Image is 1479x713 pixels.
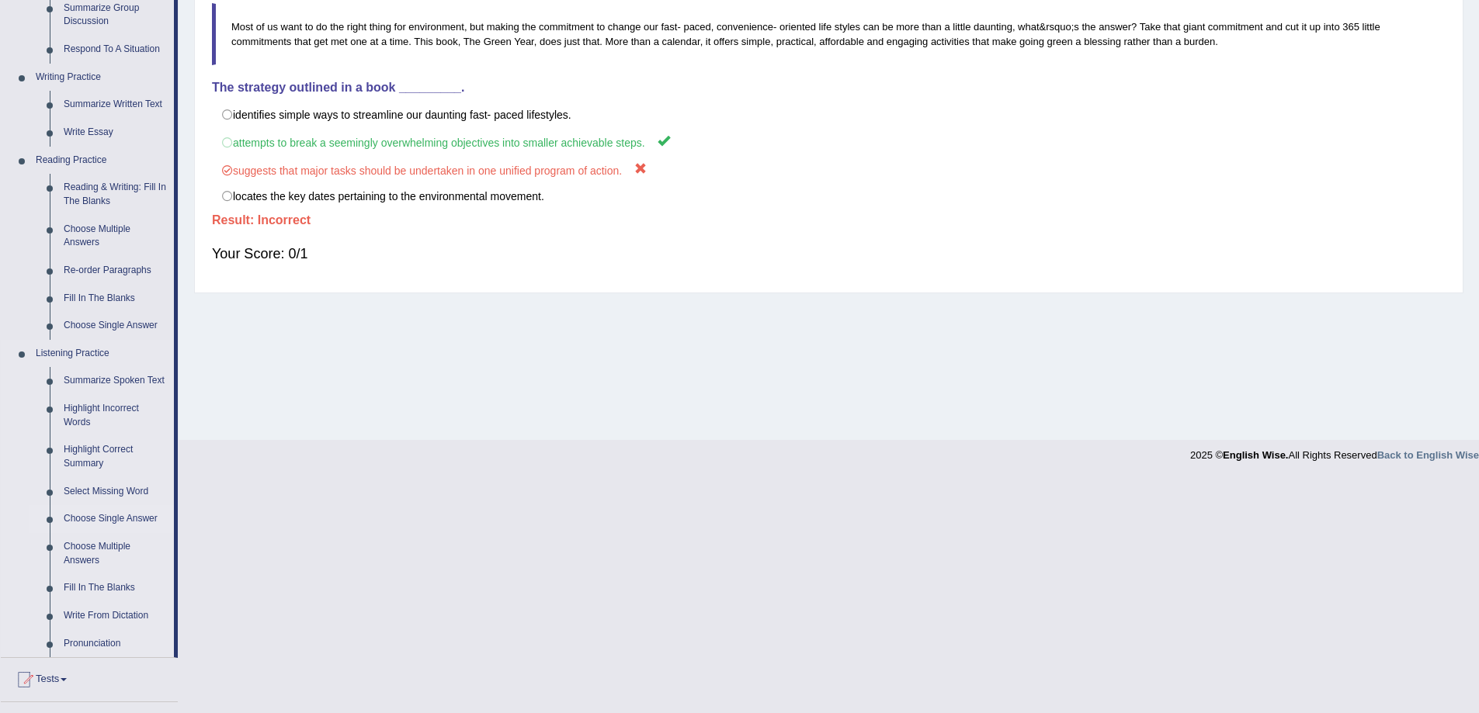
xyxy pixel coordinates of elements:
[57,36,174,64] a: Respond To A Situation
[57,216,174,257] a: Choose Multiple Answers
[57,119,174,147] a: Write Essay
[57,367,174,395] a: Summarize Spoken Text
[212,102,1446,128] label: identifies simple ways to streamline our daunting fast- paced lifestyles.
[212,81,1446,95] h4: The strategy outlined in a book _________.
[212,155,1446,184] label: suggests that major tasks should be undertaken in one unified program of action.
[57,602,174,630] a: Write From Dictation
[57,505,174,533] a: Choose Single Answer
[57,630,174,658] a: Pronunciation
[1223,449,1288,461] strong: English Wise.
[57,312,174,340] a: Choose Single Answer
[212,183,1446,209] label: locates the key dates pertaining to the environmental movement.
[57,285,174,313] a: Fill In The Blanks
[1377,449,1479,461] a: Back to English Wise
[29,147,174,175] a: Reading Practice
[57,533,174,574] a: Choose Multiple Answers
[57,436,174,477] a: Highlight Correct Summary
[1,658,178,697] a: Tests
[57,574,174,602] a: Fill In The Blanks
[1190,440,1479,462] div: 2025 © All Rights Reserved
[212,127,1446,156] label: attempts to break a seemingly overwhelming objectives into smaller achievable steps.
[212,213,1446,227] h4: Result:
[212,3,1446,65] blockquote: Most of us want to do the right thing for environment, but making the commitment to change our fa...
[57,395,174,436] a: Highlight Incorrect Words
[29,64,174,92] a: Writing Practice
[212,235,1446,272] div: Your Score: 0/1
[57,478,174,506] a: Select Missing Word
[29,340,174,368] a: Listening Practice
[57,257,174,285] a: Re-order Paragraphs
[57,91,174,119] a: Summarize Written Text
[57,174,174,215] a: Reading & Writing: Fill In The Blanks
